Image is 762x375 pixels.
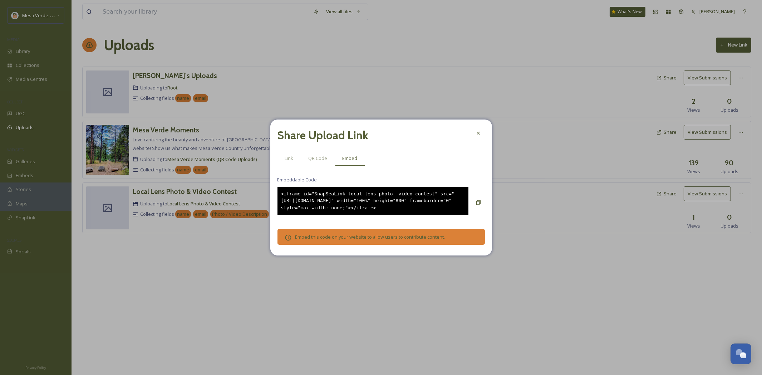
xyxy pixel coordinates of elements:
span: Embeddable Code [277,176,317,183]
button: Open Chat [731,344,751,364]
h2: Share Upload Link [277,127,369,144]
div: <iframe id="SnapSeaLink-local-lens-photo--video-contest" src="[URL][DOMAIN_NAME]" width="100%" he... [277,187,468,215]
span: Embed this code on your website to allow users to contribute content. [295,234,445,240]
span: Link [285,155,294,162]
span: QR Code [309,155,328,162]
span: Embed [343,155,358,162]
